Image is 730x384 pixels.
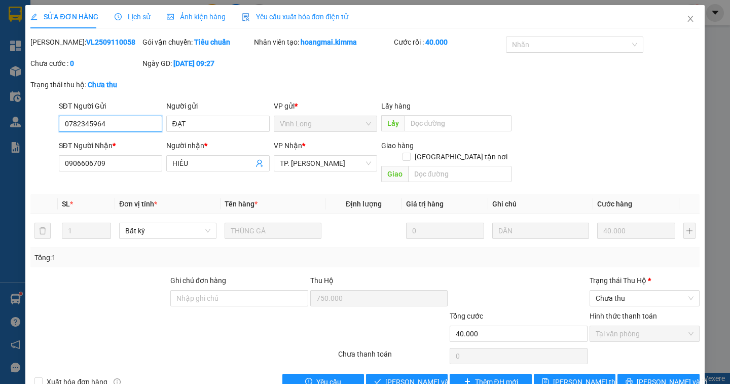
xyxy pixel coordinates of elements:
[66,45,147,59] div: 00000000000
[255,159,264,167] span: user-add
[62,200,70,208] span: SL
[686,15,695,23] span: close
[170,290,308,306] input: Ghi chú đơn hàng
[30,79,168,90] div: Trạng thái thu hộ:
[242,13,250,21] img: icon
[173,59,214,67] b: [DATE] 09:27
[59,140,162,151] div: SĐT Người Nhận
[242,13,349,21] span: Yêu cầu xuất hóa đơn điện tử
[194,38,230,46] b: Tiêu chuẩn
[597,200,632,208] span: Cước hàng
[394,37,504,48] div: Cước rồi :
[59,100,162,112] div: SĐT Người Gửi
[167,13,174,20] span: picture
[142,58,252,69] div: Ngày GD:
[280,116,371,131] span: Vĩnh Long
[66,10,90,20] span: Nhận:
[301,38,357,46] b: hoangmai.kimma
[408,166,512,182] input: Dọc đường
[142,37,252,48] div: Gói vận chuyển:
[405,115,512,131] input: Dọc đường
[70,59,74,67] b: 0
[411,151,512,162] span: [GEOGRAPHIC_DATA] tận nơi
[381,166,408,182] span: Giao
[337,348,449,366] div: Chưa thanh toán
[406,200,444,208] span: Giá trị hàng
[30,37,140,48] div: [PERSON_NAME]:
[8,65,60,88] div: 290.000
[254,37,392,48] div: Nhân viên tạo:
[166,140,270,151] div: Người nhận
[450,312,483,320] span: Tổng cước
[590,312,657,320] label: Hình thức thanh toán
[280,156,371,171] span: TP. Hồ Chí Minh
[381,115,405,131] span: Lấy
[170,276,226,285] label: Ghi chú đơn hàng
[597,223,675,239] input: 0
[274,100,377,112] div: VP gửi
[590,275,700,286] div: Trạng thái Thu Hộ
[425,38,448,46] b: 40.000
[125,223,210,238] span: Bất kỳ
[167,13,226,21] span: Ảnh kiện hàng
[596,291,693,306] span: Chưa thu
[492,223,589,239] input: Ghi Chú
[9,9,59,33] div: Vĩnh Long
[115,13,122,20] span: clock-circle
[381,142,414,150] span: Giao hàng
[30,58,140,69] div: Chưa cước :
[88,81,117,89] b: Chưa thu
[115,13,151,21] span: Lịch sử
[30,13,98,21] span: SỬA ĐƠN HÀNG
[86,38,135,46] b: VL2509110058
[66,33,147,45] div: SÂM TRẠM
[34,252,282,263] div: Tổng: 1
[274,142,302,150] span: VP Nhận
[9,10,24,20] span: Gửi:
[676,5,705,33] button: Close
[30,13,38,20] span: edit
[8,65,38,76] span: Thu rồi :
[683,223,696,239] button: plus
[310,276,334,285] span: Thu Hộ
[225,223,321,239] input: VD: Bàn, Ghế
[34,223,51,239] button: delete
[119,200,157,208] span: Đơn vị tính
[225,200,258,208] span: Tên hàng
[66,9,147,33] div: TP. [PERSON_NAME]
[406,223,484,239] input: 0
[346,200,382,208] span: Định lượng
[381,102,411,110] span: Lấy hàng
[488,194,593,214] th: Ghi chú
[166,100,270,112] div: Người gửi
[596,326,693,341] span: Tại văn phòng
